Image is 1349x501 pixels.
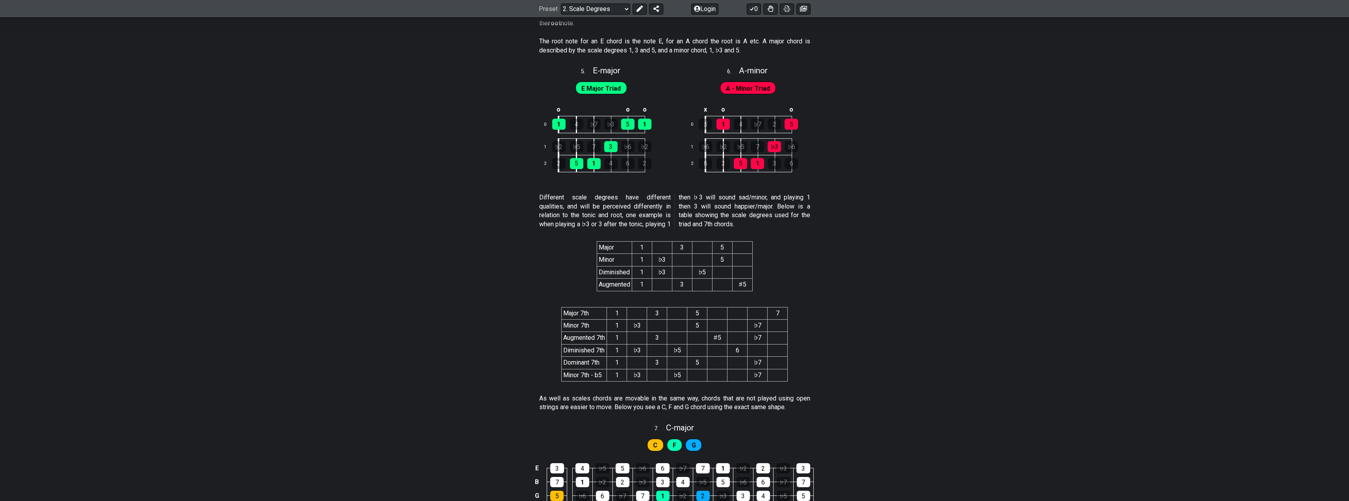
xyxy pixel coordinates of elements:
td: Minor [597,254,632,266]
th: Major 7th [562,307,607,319]
div: 5 [734,158,747,169]
div: 3 [604,141,618,152]
button: Create image [796,3,811,14]
td: Diminished 7th [562,344,607,356]
div: ♭2 [736,463,750,473]
td: ♭3 [627,319,647,332]
td: 1 [686,138,705,155]
p: As well as scales chords are movable in the same way, chords that are not played using open strin... [539,394,810,412]
td: 0 [540,116,559,133]
div: 1 [751,158,764,169]
td: ♭5 [692,266,712,278]
div: ♭2 [638,141,651,152]
p: The root note for an E chord is the note E, for an A chord the root is A etc. A major chord is de... [539,37,810,55]
div: 7 [636,491,649,501]
div: 2 [768,119,781,130]
td: ♭3 [627,344,647,356]
div: ♭7 [616,491,629,501]
td: 5 [687,357,707,369]
div: 1 [552,119,566,130]
span: C - major [666,423,694,432]
span: First enable full edit mode to edit [726,83,770,94]
span: E - major [593,66,620,75]
div: 3 [737,491,750,501]
div: ♭6 [621,141,635,152]
button: Print [780,3,794,14]
div: 2 [716,158,730,169]
div: 1 [638,119,651,130]
div: ♭3 [636,477,649,487]
div: ♭5 [696,477,710,487]
td: ♯5 [732,279,752,291]
td: 5 [687,319,707,332]
td: o [619,103,636,116]
div: 2 [638,158,651,169]
div: ♭6 [785,141,798,152]
td: 1 [607,332,627,344]
td: ♭3 [652,266,672,278]
p: Different scale degrees have different qualities, and will be perceived differently in relation t... [539,193,810,229]
span: 7 . [654,425,666,433]
div: 5 [785,119,798,130]
td: o [783,103,800,116]
div: 7 [696,463,710,473]
td: Augmented [597,279,632,291]
td: 2 [540,155,559,172]
div: 6 [596,491,609,501]
td: 0 [686,116,705,133]
button: Login [691,3,718,14]
div: 7 [550,477,564,487]
div: 4 [757,491,770,501]
th: 1 [607,307,627,319]
td: 1 [632,279,652,291]
td: o [714,103,732,116]
div: 5 [621,119,635,130]
div: 4 [604,158,618,169]
div: ♭5 [570,141,583,152]
span: First enable full edit mode to edit [673,440,676,451]
div: ♭3 [776,463,790,473]
td: ♭3 [627,369,647,381]
div: ♭7 [777,477,790,487]
td: Minor 7th [562,319,607,332]
div: ♭6 [737,477,750,487]
div: 1 [656,491,670,501]
div: 1 [587,158,601,169]
td: 1 [607,344,627,356]
div: 7 [751,141,764,152]
th: 5 [687,307,707,319]
div: 2 [756,463,770,473]
td: 5 [712,254,732,266]
div: 5 [616,463,629,473]
button: Toggle Dexterity for all fretkits [763,3,777,14]
button: Edit Preset [633,3,647,14]
div: 3 [768,158,781,169]
div: ♭3 [604,119,618,130]
div: 5 [797,491,810,501]
td: 1 [607,319,627,332]
div: ♭2 [676,491,690,501]
div: ♭2 [552,141,566,152]
span: First enable full edit mode to edit [692,440,696,451]
td: 1 [540,138,559,155]
td: o [550,103,568,116]
td: Diminished [597,266,632,278]
th: Major [597,241,632,253]
div: 3 [796,463,810,473]
td: o [636,103,653,116]
div: ♭2 [596,477,609,487]
div: 4 [676,477,690,487]
div: ♭7 [676,463,690,473]
td: ♭5 [667,344,687,356]
button: 0 [747,3,761,14]
div: ♭2 [716,141,730,152]
td: ♭5 [667,369,687,381]
td: Minor 7th - b5 [562,369,607,381]
div: 2 [616,477,629,487]
th: 7 [768,307,788,319]
div: 3 [656,477,670,487]
span: 6 . [727,67,739,76]
div: ♭7 [751,119,764,130]
div: ♭3 [768,141,781,152]
div: 5 [570,158,583,169]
